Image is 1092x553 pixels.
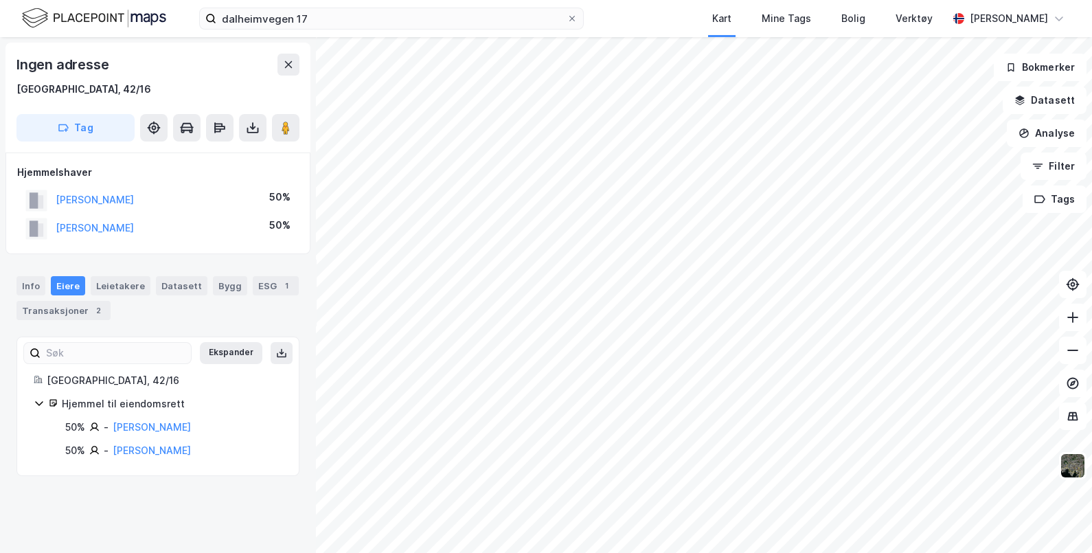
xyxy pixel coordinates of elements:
[16,276,45,295] div: Info
[841,10,865,27] div: Bolig
[113,421,191,433] a: [PERSON_NAME]
[51,276,85,295] div: Eiere
[216,8,567,29] input: Søk på adresse, matrikkel, gårdeiere, leietakere eller personer
[1023,487,1092,553] iframe: Chat Widget
[1007,120,1087,147] button: Analyse
[65,419,85,436] div: 50%
[1021,153,1087,180] button: Filter
[269,189,291,205] div: 50%
[22,6,166,30] img: logo.f888ab2527a4732fd821a326f86c7f29.svg
[41,343,191,363] input: Søk
[253,276,299,295] div: ESG
[269,217,291,234] div: 50%
[156,276,207,295] div: Datasett
[712,10,731,27] div: Kart
[896,10,933,27] div: Verktøy
[47,372,282,389] div: [GEOGRAPHIC_DATA], 42/16
[970,10,1048,27] div: [PERSON_NAME]
[16,81,151,98] div: [GEOGRAPHIC_DATA], 42/16
[104,419,109,436] div: -
[91,304,105,317] div: 2
[16,54,111,76] div: Ingen adresse
[17,164,299,181] div: Hjemmelshaver
[16,114,135,142] button: Tag
[1023,185,1087,213] button: Tags
[994,54,1087,81] button: Bokmerker
[91,276,150,295] div: Leietakere
[762,10,811,27] div: Mine Tags
[200,342,262,364] button: Ekspander
[113,444,191,456] a: [PERSON_NAME]
[280,279,293,293] div: 1
[1003,87,1087,114] button: Datasett
[16,301,111,320] div: Transaksjoner
[213,276,247,295] div: Bygg
[104,442,109,459] div: -
[62,396,282,412] div: Hjemmel til eiendomsrett
[65,442,85,459] div: 50%
[1060,453,1086,479] img: 9k=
